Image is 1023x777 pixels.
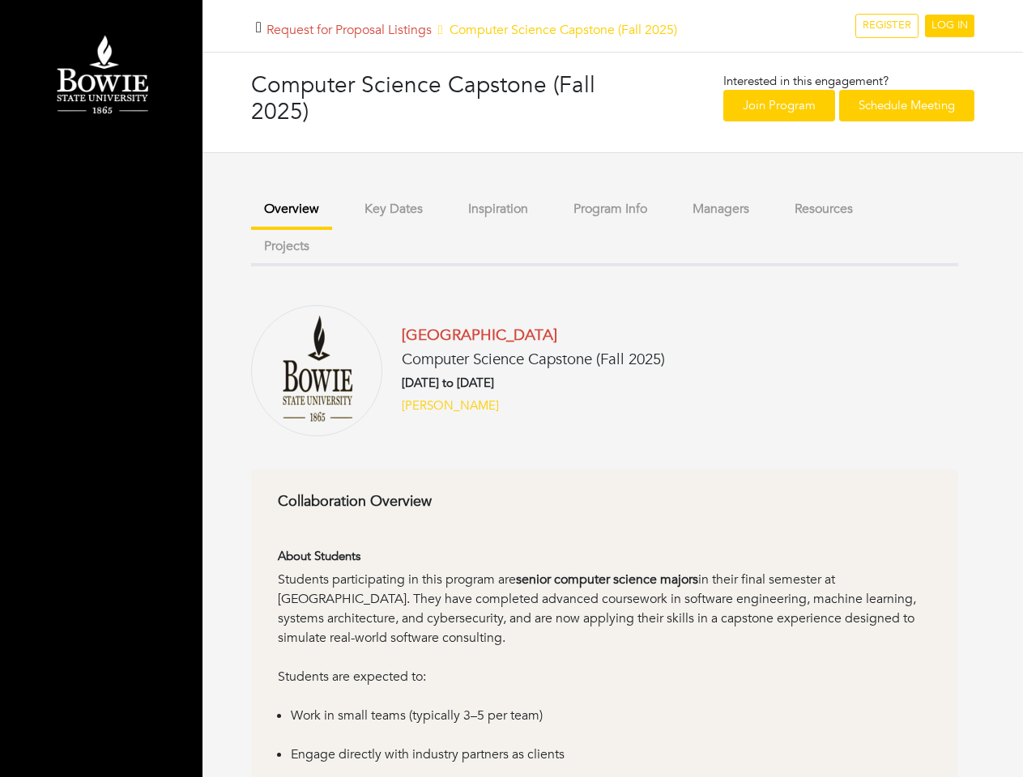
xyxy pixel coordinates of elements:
[402,397,499,415] a: [PERSON_NAME]
[251,305,382,436] img: Bowie%20State%20University%20Logo%20(1).png
[402,376,665,390] h6: [DATE] to [DATE]
[278,667,931,706] div: Students are expected to:
[278,493,931,511] h6: Collaboration Overview
[680,192,762,227] button: Managers
[278,570,931,667] div: Students participating in this program are in their final semester at [GEOGRAPHIC_DATA]. They hav...
[266,21,432,39] a: Request for Proposal Listings
[925,15,974,37] a: LOG IN
[839,90,974,121] a: Schedule Meeting
[723,90,835,121] a: Join Program
[251,72,613,126] h3: Computer Science Capstone (Fall 2025)
[291,706,931,745] li: Work in small teams (typically 3–5 per team)
[561,192,660,227] button: Program Info
[402,350,665,369] h5: Computer Science Capstone (Fall 2025)
[266,23,677,38] h5: Computer Science Capstone (Fall 2025)
[251,192,332,230] button: Overview
[723,72,974,91] p: Interested in this engagement?
[516,571,698,588] strong: senior computer science majors
[855,14,919,38] a: REGISTER
[352,192,436,227] button: Key Dates
[782,192,866,227] button: Resources
[16,28,186,124] img: Bowie%20State%20University%20Logo.png
[251,229,322,264] button: Projects
[278,549,931,563] h6: About Students
[455,192,541,227] button: Inspiration
[402,325,557,346] a: [GEOGRAPHIC_DATA]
